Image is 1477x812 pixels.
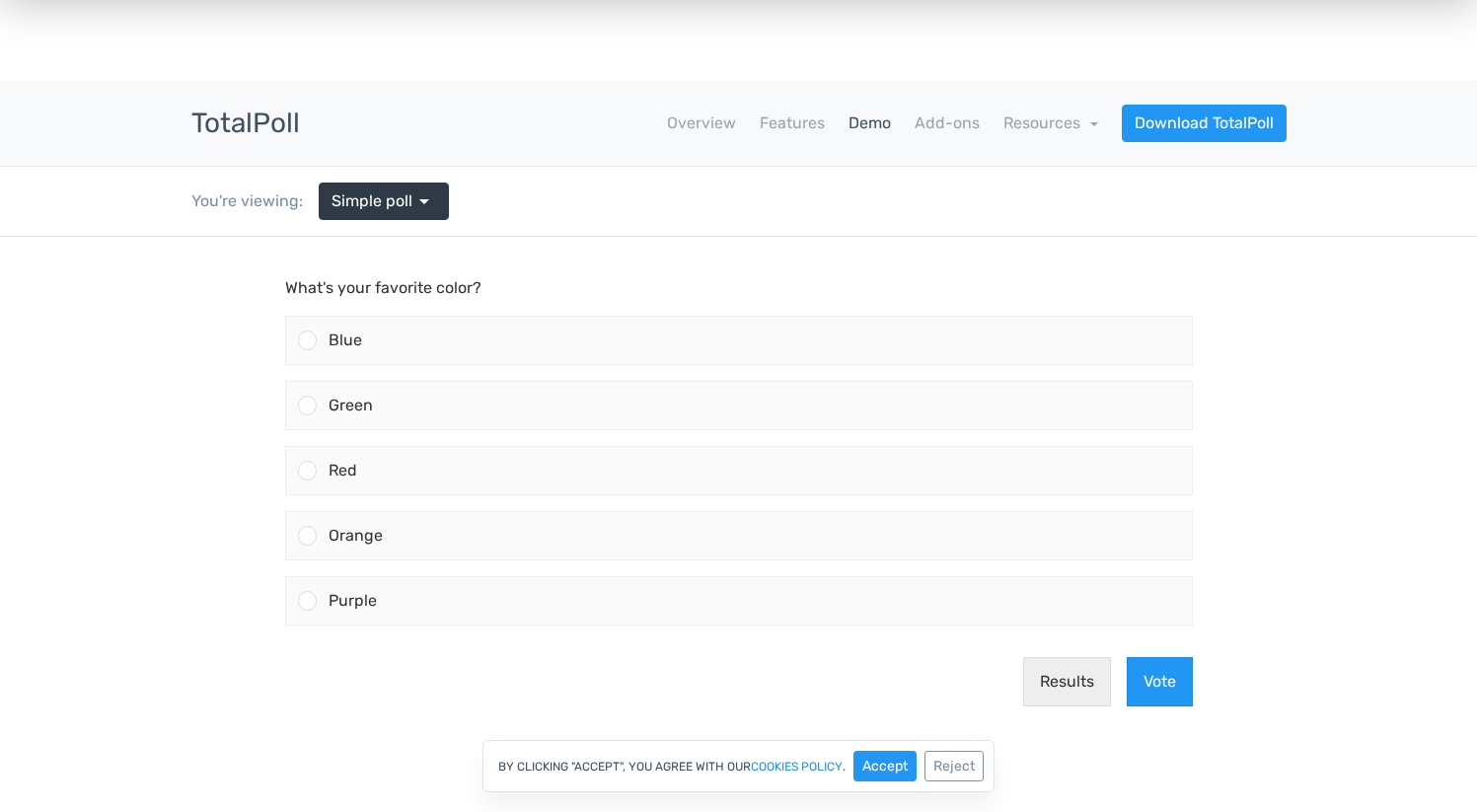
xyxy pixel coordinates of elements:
[1122,105,1287,142] a: Download TotalPoll
[924,751,984,781] button: Reject
[285,39,1193,63] p: What's your favorite color?
[760,111,825,135] a: Features
[915,111,980,135] a: Add-ons
[329,159,373,178] span: Green
[329,94,362,112] span: Blue
[751,761,843,773] a: cookies policy
[191,189,319,213] div: You're viewing:
[482,740,995,792] div: By clicking "Accept", you agree with our .
[1003,113,1098,132] a: Resources
[332,189,412,213] span: Simple poll
[329,289,383,308] span: Orange
[1023,420,1111,470] button: Results
[412,189,436,213] span: arrow_drop_down
[849,111,891,135] a: Demo
[191,109,300,139] h3: TotalPoll
[319,183,449,220] a: Simple poll arrow_drop_down
[853,751,917,781] button: Accept
[1127,420,1193,470] button: Vote
[329,224,357,243] span: Red
[329,354,377,373] span: Purple
[667,111,736,135] a: Overview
